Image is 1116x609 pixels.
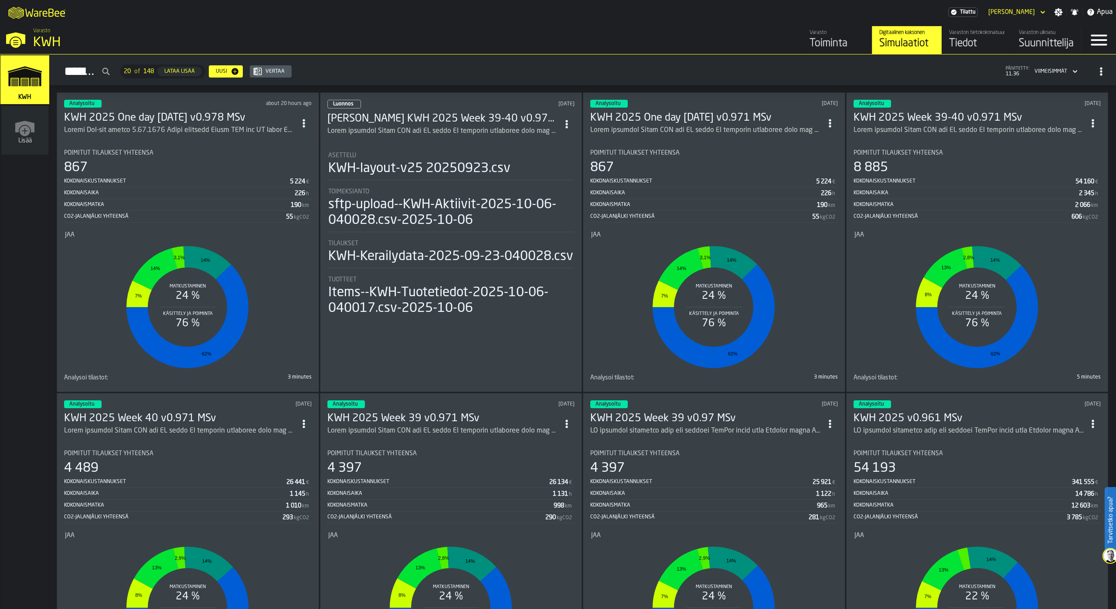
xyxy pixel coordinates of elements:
div: Kokonaisaika [590,190,821,196]
div: Added separate Stock UOM for KG items KG products separated with own process LayOut minor fixe Up... [327,426,559,436]
div: Title [65,532,311,539]
div: Title [591,532,837,539]
div: Title [854,374,976,381]
div: KWH 2025 One day 09.10.2025 v0.978 MSv [64,111,296,125]
div: stat-Jaa [65,231,311,372]
span: Luonnos [333,101,354,107]
span: Poimitut tilaukset yhteensä [854,450,943,457]
div: Kokonaisaika [854,491,1076,497]
label: button-toggle-Ilmoitukset [1067,8,1082,17]
a: link-to-/wh/new [1,106,48,156]
button: button-Lataa lisää [157,67,202,76]
span: km [302,203,309,209]
div: Title [64,374,186,381]
div: CO2-jalanjälki yhteensä [854,213,1072,220]
span: € [1095,480,1098,486]
div: Title [590,149,838,156]
div: Updated: 9.10.2025 klo 8.40.16 Created: 9.10.2025 klo 8.33.52 [208,401,312,407]
div: Kokonaiskustannukset [327,479,550,485]
div: 4 489 [64,460,99,476]
div: stat-Tuotteet [328,276,574,316]
div: Stat Arvo [813,479,831,486]
div: stat-Poimitut tilaukset yhteensä [64,450,312,523]
div: Title [328,276,574,283]
div: DropdownMenuValue-Stefan Thilman [988,9,1035,16]
div: Title [64,149,312,156]
div: stat-Tilaukset [328,240,574,268]
span: Analysoitu [859,101,884,106]
div: CO2-jalanjälki yhteensä [590,514,809,520]
div: Title [328,188,574,195]
h3: KWH 2025 Week 39-40 v0.971 MSv [854,111,1085,125]
div: status-3 2 [854,400,891,408]
span: € [306,179,309,185]
div: stat-Poimitut tilaukset yhteensä [590,450,838,523]
div: KWH [33,35,269,51]
div: Kokonaiskustannukset [854,178,1076,184]
a: link-to-/wh/i/4fb45246-3b77-4bb5-b880-c337c3c5facb/settings/billing [948,7,978,17]
div: stat-Poimitut tilaukset yhteensä [64,149,312,223]
div: KG products separated with own process LayOut minor fixe Updated gates Updated Agent suoritteet x... [590,426,822,436]
span: kgCO2 [294,214,309,220]
div: Stat Arvo [549,479,568,486]
button: button-Vertaa [250,65,292,78]
div: Title [64,450,312,457]
div: LO ipsumdol sitametco adip eli seddoei TemPor incid utla Etdolor magna Aliquae Admin veniamquis n... [590,426,822,436]
div: CO2-jalanjälki yhteensä [64,514,282,520]
div: Kokonaismatka [590,502,817,508]
div: Title [854,149,1101,156]
div: Stat Arvo [290,178,305,185]
div: Stat Arvo [1072,502,1090,509]
div: stat-Poimitut tilaukset yhteensä [854,450,1101,523]
h3: KWH 2025 Week 39 v0.97 MSv [590,412,822,426]
section: card-SimulationDashboardCard-analyzed [64,142,312,385]
div: KWH 2025 v0.961 MSv [854,412,1085,426]
div: Stat Arvo [821,190,831,197]
span: Varasto [33,28,50,34]
div: KWH-Kerailydata-2025-09-23-040028.csv [328,249,573,264]
div: Kokonaismatka [64,502,286,508]
span: Analysoi tilastot: [854,374,898,381]
span: € [1095,179,1098,185]
div: Lorem ipsumdol Sitam CON adi EL seddo EI temporin utlaboree dolo mag aliquae AdmIni venia quis No... [327,426,559,436]
div: Loremi Dol-sit ametco 5.67.1676 Adipi elitsedd Eiusm TEM inc UT labor ET dolorema aliquaeni admi ... [64,125,296,135]
div: Title [328,152,574,159]
div: Updated: 9.10.2025 klo 15.45.39 Created: 9.10.2025 klo 15.38.17 [208,101,312,107]
div: Lataa lisää [161,68,198,74]
div: Simulaatiot [879,37,935,51]
span: Poimitut tilaukset yhteensä [327,450,417,457]
span: Asettelu [328,152,356,159]
div: status-3 2 [590,100,628,108]
div: 4 397 [327,460,362,476]
div: DropdownMenuValue-4 [1031,66,1079,77]
div: status-3 2 [590,400,628,408]
div: Stat Arvo [1067,514,1082,521]
div: stat-Jaa [854,231,1100,372]
div: 867 [64,160,88,176]
div: Stat Arvo [1075,202,1090,209]
div: stat-Toimeksianto [328,188,574,232]
div: Title [328,532,574,539]
div: Kokonaismatka [590,202,817,208]
span: Analysoi tilastot: [64,374,108,381]
div: ButtonLoadMore-Lataa lisää-Edellinen-Ensimmäinen-Viimeinen [117,64,209,78]
div: Kokonaiskustannukset [64,479,286,485]
span: Tilaukset [328,240,358,247]
div: stat-Poimitut tilaukset yhteensä [327,450,575,523]
span: kgCO2 [1083,214,1098,220]
div: Title [65,231,311,238]
h3: KWH 2025 One day [DATE] v0.978 MSv [64,111,296,125]
div: Title [854,532,1100,539]
div: Kokonaismatka [327,502,554,508]
span: h [306,491,309,497]
div: Title [854,450,1101,457]
span: Analysoitu [595,101,621,106]
div: Uusi [212,68,231,74]
div: Stat Arvo [291,202,301,209]
div: Stat Arvo [816,178,831,185]
span: kgCO2 [820,214,835,220]
div: Updated: 9.10.2025 klo 11.07.27 Created: 9.10.2025 klo 10.54.27 [734,101,838,107]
